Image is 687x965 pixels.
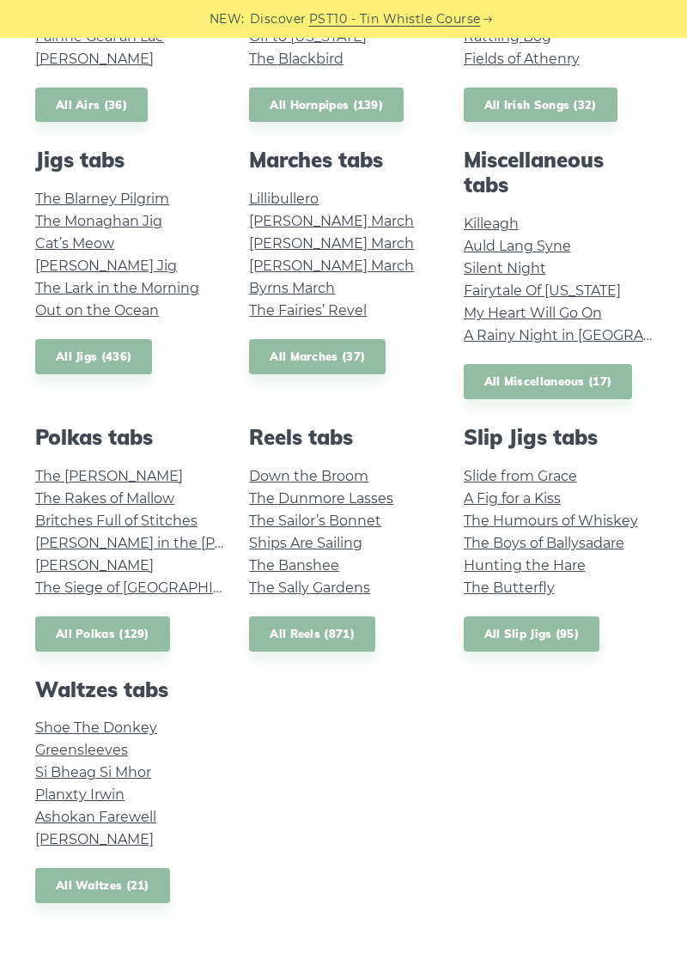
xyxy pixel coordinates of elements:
a: All Jigs (436) [35,339,152,374]
a: The Fairies’ Revel [249,302,367,319]
a: Cat’s Meow [35,235,114,252]
h2: Waltzes tabs [35,677,223,702]
a: [PERSON_NAME] March [249,258,414,274]
a: The Lark in the Morning [35,280,199,296]
a: Silent Night [464,260,546,276]
a: Fields of Athenry [464,51,580,67]
a: The [PERSON_NAME] [35,468,183,484]
a: Slide from Grace [464,468,577,484]
span: Discover [250,9,307,29]
a: Byrns March [249,280,335,296]
a: The Blackbird [249,51,343,67]
a: [PERSON_NAME] March [249,235,414,252]
a: The Boys of Ballysadare [464,535,624,551]
a: Greensleeves [35,742,128,758]
a: [PERSON_NAME] Jig [35,258,177,274]
a: Planxty Irwin [35,786,125,803]
a: The Rakes of Mallow [35,490,174,507]
a: [PERSON_NAME] [35,51,154,67]
a: Out on the Ocean [35,302,159,319]
a: All Slip Jigs (95) [464,616,599,652]
h2: Marches tabs [249,148,437,173]
h2: Slip Jigs tabs [464,425,652,450]
a: All Miscellaneous (17) [464,364,633,399]
a: PST10 - Tin Whistle Course [309,9,481,29]
a: Si­ Bheag Si­ Mhor [35,764,151,780]
a: All Polkas (129) [35,616,170,652]
a: Down the Broom [249,468,368,484]
a: All Marches (37) [249,339,386,374]
a: Britches Full of Stitches [35,513,198,529]
a: [PERSON_NAME] March [249,213,414,229]
a: My Heart Will Go On [464,305,602,321]
a: All Waltzes (21) [35,868,170,903]
a: Ships Are Sailing [249,535,362,551]
a: Killeagh [464,215,519,232]
a: The Humours of Whiskey [464,513,638,529]
h2: Reels tabs [249,425,437,450]
a: The Sailor’s Bonnet [249,513,381,529]
h2: Miscellaneous tabs [464,148,652,197]
a: All Hornpipes (139) [249,88,404,123]
a: A Fig for a Kiss [464,490,561,507]
a: [PERSON_NAME] [35,557,154,574]
a: All Irish Songs (32) [464,88,617,123]
a: Off to [US_STATE] [249,28,367,45]
a: All Airs (36) [35,88,148,123]
a: Fáinne Geal an Lae [35,28,164,45]
a: The Dunmore Lasses [249,490,393,507]
a: The Sally Gardens [249,580,370,596]
span: NEW: [210,9,245,29]
h2: Polkas tabs [35,425,223,450]
a: The Monaghan Jig [35,213,162,229]
h2: Jigs tabs [35,148,223,173]
a: The Banshee [249,557,339,574]
a: The Butterfly [464,580,555,596]
a: All Reels (871) [249,616,375,652]
a: Auld Lang Syne [464,238,571,254]
a: Shoe The Donkey [35,719,157,736]
a: [PERSON_NAME] in the [PERSON_NAME] [35,535,319,551]
a: Lillibullero [249,191,319,207]
a: Hunting the Hare [464,557,586,574]
a: [PERSON_NAME] [35,831,154,847]
a: Fairytale Of [US_STATE] [464,282,621,299]
a: The Siege of [GEOGRAPHIC_DATA] [35,580,271,596]
a: Ashokan Farewell [35,809,156,825]
a: The Blarney Pilgrim [35,191,169,207]
a: Rattling Bog [464,28,551,45]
